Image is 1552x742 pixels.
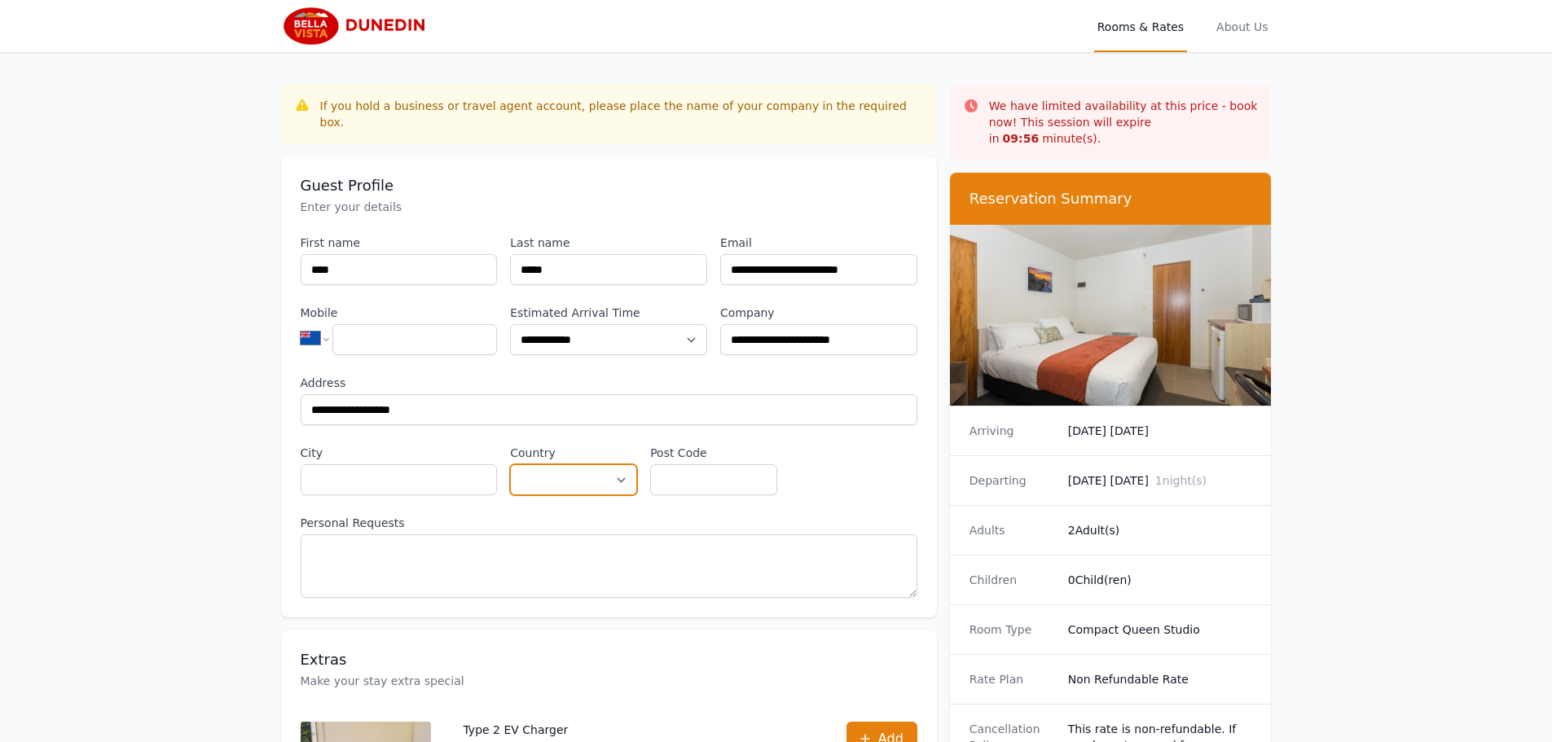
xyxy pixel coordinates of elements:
[1068,621,1252,638] dd: Compact Queen Studio
[320,98,924,130] div: If you hold a business or travel agent account, please place the name of your company in the requ...
[510,305,707,321] label: Estimated Arrival Time
[301,650,917,670] h3: Extras
[720,305,917,321] label: Company
[720,235,917,251] label: Email
[301,305,498,321] label: Mobile
[301,515,917,531] label: Personal Requests
[1068,522,1252,538] dd: 2 Adult(s)
[1003,132,1040,145] strong: 09 : 56
[1068,671,1252,687] dd: Non Refundable Rate
[301,235,498,251] label: First name
[510,445,637,461] label: Country
[464,722,814,738] p: Type 2 EV Charger
[969,522,1055,538] dt: Adults
[969,189,1252,209] h3: Reservation Summary
[989,98,1259,147] p: We have limited availability at this price - book now! This session will expire in minute(s).
[650,445,777,461] label: Post Code
[1155,474,1207,487] span: 1 night(s)
[510,235,707,251] label: Last name
[301,176,917,195] h3: Guest Profile
[301,199,917,215] p: Enter your details
[969,423,1055,439] dt: Arriving
[1068,572,1252,588] dd: 0 Child(ren)
[301,375,917,391] label: Address
[301,673,917,689] p: Make your stay extra special
[1068,423,1252,439] dd: [DATE] [DATE]
[1068,472,1252,489] dd: [DATE] [DATE]
[301,445,498,461] label: City
[969,472,1055,489] dt: Departing
[969,671,1055,687] dt: Rate Plan
[969,572,1055,588] dt: Children
[950,225,1272,406] img: Compact Queen Studio
[281,7,437,46] img: Bella Vista Dunedin
[969,621,1055,638] dt: Room Type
